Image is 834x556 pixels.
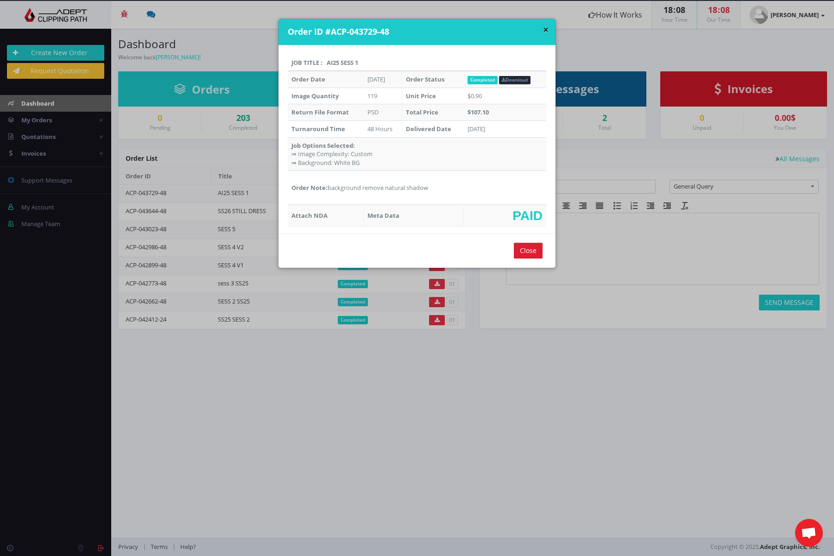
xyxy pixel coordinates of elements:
[367,211,399,220] strong: Meta Data
[288,137,546,171] td: ⇛ Image Complexity: Custom ⇛ Background: White BG
[364,71,402,88] td: [DATE]
[291,75,325,83] strong: Order Date
[514,243,543,259] input: Close
[364,104,402,121] td: PSD
[367,92,377,100] span: 119
[406,92,436,100] strong: Unit Price
[291,125,345,133] strong: Turnaround Time
[543,25,549,35] button: ×
[468,108,489,116] strong: $107.10
[291,141,355,150] strong: Job Options Selected:
[291,183,328,192] strong: Order Note:
[464,120,546,137] td: [DATE]
[291,108,349,116] strong: Return File Format
[512,208,543,222] span: PAID
[291,211,328,220] strong: Attach NDA
[291,92,339,100] strong: Image Quantity
[288,171,546,205] td: background remove natural shadow
[406,108,438,116] strong: Total Price
[288,55,546,71] th: Job Title : AI25 SESS 1
[406,75,444,83] strong: Order Status
[499,76,531,84] a: Download
[364,120,402,137] td: 48 Hours
[795,519,823,547] div: Aprire la chat
[406,125,451,133] strong: Delivered Date
[468,76,498,84] span: Completed
[288,26,549,38] h4: Order ID #ACP-043729-48
[464,88,546,104] td: $0.90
